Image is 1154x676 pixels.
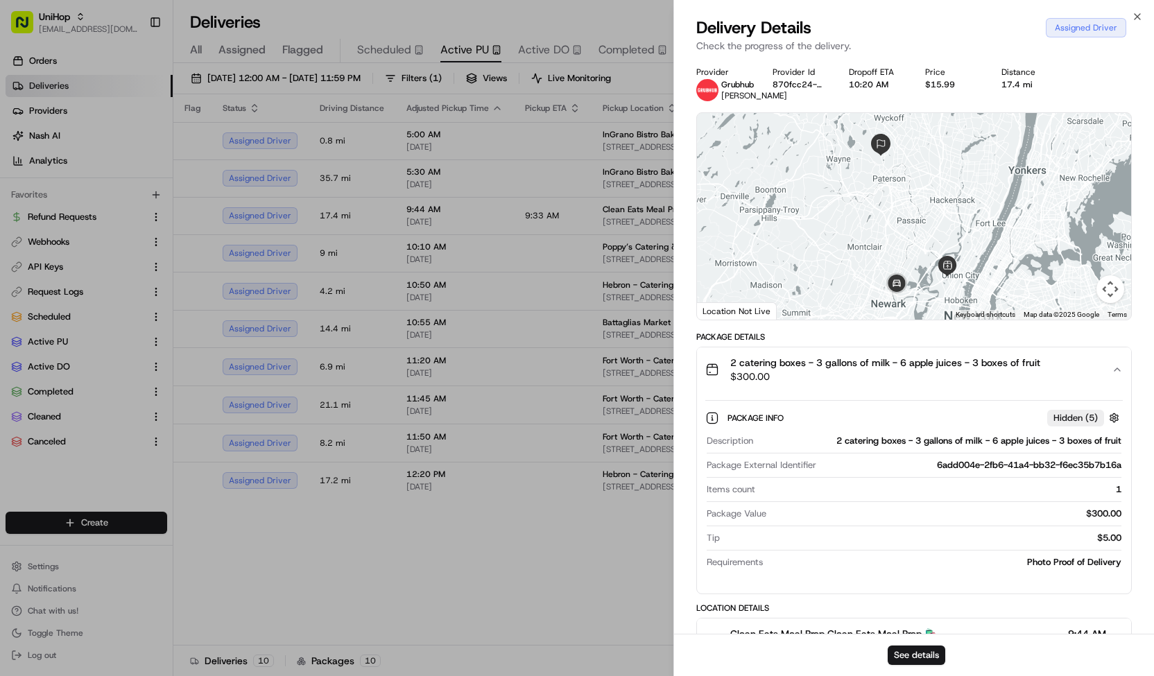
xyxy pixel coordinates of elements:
span: Package Value [707,508,766,520]
a: Powered byPylon [98,234,168,245]
button: Keyboard shortcuts [956,310,1015,320]
div: 6add004e-2fb6-41a4-bb32-f6ec35b7b16a [822,459,1121,471]
button: Start new chat [236,136,252,153]
span: Package External Identifier [707,459,816,471]
div: $5.00 [725,532,1121,544]
span: $300.00 [730,370,1040,383]
a: Open this area in Google Maps (opens a new window) [700,302,746,320]
img: Nash [14,13,42,41]
div: Start new chat [47,132,227,146]
button: 2 catering boxes - 3 gallons of milk - 6 apple juices - 3 boxes of fruit$300.00 [697,347,1131,392]
div: Provider Id [773,67,827,78]
div: $15.99 [925,79,979,90]
button: Hidden (5) [1047,409,1123,426]
span: Grubhub [721,79,754,90]
div: 📗 [14,202,25,213]
span: Map data ©2025 Google [1024,311,1099,318]
span: Description [707,435,753,447]
img: 1736555255976-a54dd68f-1ca7-489b-9aae-adbdc363a1c4 [14,132,39,157]
div: Location Details [696,603,1132,614]
span: Items count [707,483,755,496]
p: Welcome 👋 [14,55,252,77]
span: Requirements [707,556,763,569]
input: Clear [36,89,229,103]
span: Delivery Details [696,17,811,39]
img: 5e692f75ce7d37001a5d71f1 [696,79,718,101]
span: Pylon [138,234,168,245]
div: Provider [696,67,750,78]
div: Package Details [696,331,1132,343]
div: 💻 [117,202,128,213]
a: 📗Knowledge Base [8,195,112,220]
div: 2 catering boxes - 3 gallons of milk - 6 apple juices - 3 boxes of fruit [759,435,1121,447]
button: Clean Eats Meal Prep Clean Eats Meal Prep 🛍️9:44 AM [697,618,1131,663]
div: Location Not Live [697,302,777,320]
div: 2 catering boxes - 3 gallons of milk - 6 apple juices - 3 boxes of fruit$300.00 [697,392,1131,593]
span: 9:44 AM [1068,627,1106,641]
span: 2 catering boxes - 3 gallons of milk - 6 apple juices - 3 boxes of fruit [730,356,1040,370]
button: 870fcc24-75cc-5541-80c8-b3ae63cf1da3 [773,79,827,90]
div: 17.4 mi [1001,79,1056,90]
span: Clean Eats Meal Prep Clean Eats Meal Prep 🛍️ [730,627,936,641]
div: Price [925,67,979,78]
span: [PERSON_NAME] [721,90,787,101]
span: Tip [707,532,720,544]
div: Dropoff ETA [849,67,903,78]
span: Knowledge Base [28,200,106,214]
p: Check the progress of the delivery. [696,39,1132,53]
div: $300.00 [772,508,1121,520]
span: Package Info [727,413,786,424]
a: Terms (opens in new tab) [1108,311,1127,318]
button: See details [888,645,945,665]
a: 💻API Documentation [112,195,228,220]
div: Distance [1001,67,1056,78]
span: API Documentation [131,200,223,214]
img: Google [700,302,746,320]
div: We're available if you need us! [47,146,175,157]
span: Hidden ( 5 ) [1053,412,1098,424]
div: 1 [761,483,1121,496]
div: Photo Proof of Delivery [768,556,1121,569]
button: Map camera controls [1096,275,1124,303]
div: 10:20 AM [849,79,903,90]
